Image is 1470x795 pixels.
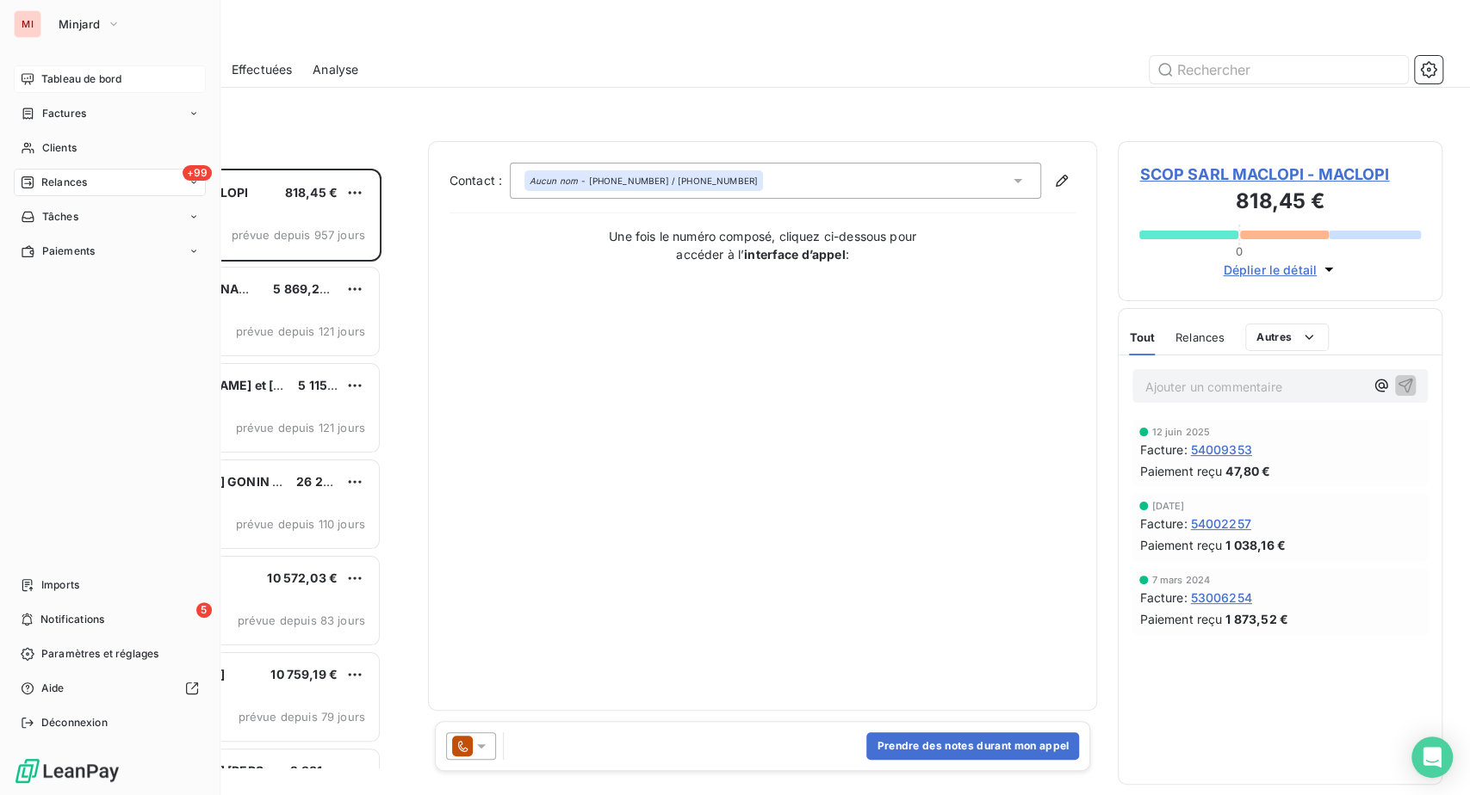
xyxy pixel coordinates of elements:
span: 7 mars 2024 [1151,575,1210,585]
span: Déplier le détail [1223,261,1317,279]
span: prévue depuis 121 jours [236,324,365,338]
div: - [PHONE_NUMBER] / [PHONE_NUMBER] [530,175,758,187]
a: Factures [14,100,206,127]
span: Tâches [42,209,78,225]
span: Paiement reçu [1139,610,1222,628]
span: [DATE] [1151,501,1184,511]
a: +99Relances [14,169,206,196]
span: prévue depuis 957 jours [232,228,365,242]
span: +99 [183,165,212,181]
div: Open Intercom Messenger [1411,736,1453,778]
div: grid [83,169,381,767]
a: Imports [14,571,206,599]
span: 47,80 € [1225,462,1270,480]
span: Facture : [1139,515,1187,533]
strong: interface d’appel [744,247,846,262]
span: Paiement reçu [1139,462,1222,480]
button: Déplier le détail [1218,260,1343,280]
span: 53006254 [1190,589,1251,607]
span: 1 873,52 € [1225,610,1288,628]
div: MI [14,10,41,38]
span: Facture : [1139,441,1187,459]
span: 5 115,08 € [298,378,359,392]
span: Analyse [313,61,358,78]
span: prévue depuis 121 jours [236,421,365,434]
span: SCOP SARL MACLOPI - MACLOPI [1139,163,1421,186]
a: Paramètres et réglages [14,640,206,668]
em: Aucun nom [530,175,578,187]
span: Notifications [40,612,104,627]
button: Prendre des notes durant mon appel [866,732,1079,760]
span: 0 [1236,244,1243,258]
label: Contact : [450,172,510,189]
span: Clients [42,140,77,156]
span: prévue depuis 83 jours [238,613,365,627]
span: 818,45 € [285,185,338,200]
span: Relances [41,175,87,190]
span: Paramètres et réglages [41,646,158,662]
span: 26 255,42 € [296,474,370,489]
span: Minjard [59,17,100,31]
span: Factures [42,106,86,121]
span: [PERSON_NAME] [PERSON_NAME] [121,763,331,778]
span: Aide [41,681,65,696]
span: 12 juin 2025 [1151,427,1210,437]
a: Paiements [14,237,206,265]
span: Tout [1129,330,1155,344]
span: 10 759,19 € [270,667,338,681]
span: 5 869,20 € [273,281,339,296]
button: Autres [1245,324,1329,351]
span: Effectuées [232,61,293,78]
a: Clients [14,134,206,162]
span: 10 572,03 € [267,570,338,585]
span: 5 [196,602,212,618]
span: Tableau de bord [41,71,121,87]
span: prévue depuis 79 jours [239,710,365,724]
span: Relances [1175,330,1225,344]
span: Imports [41,577,79,593]
h3: 818,45 € [1139,186,1421,220]
input: Rechercher [1150,56,1408,83]
span: Facture : [1139,589,1187,607]
span: 54009353 [1190,441,1251,459]
span: 54002257 [1190,515,1250,533]
span: prévue depuis 110 jours [236,517,365,531]
span: Déconnexion [41,715,108,730]
span: 2 981,86 € [290,763,354,778]
span: Paiement reçu [1139,536,1222,554]
span: Paiements [42,243,95,259]
a: Aide [14,675,206,702]
span: 1 038,16 € [1225,536,1286,554]
span: SAS [PERSON_NAME] et [PERSON_NAME] [121,378,372,392]
span: [PERSON_NAME] GONIN ([GEOGRAPHIC_DATA]) [121,474,409,489]
img: Logo LeanPay [14,757,121,785]
p: Une fois le numéro composé, cliquez ci-dessous pour accéder à l’ : [591,227,935,263]
a: Tableau de bord [14,65,206,93]
a: Tâches [14,203,206,231]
